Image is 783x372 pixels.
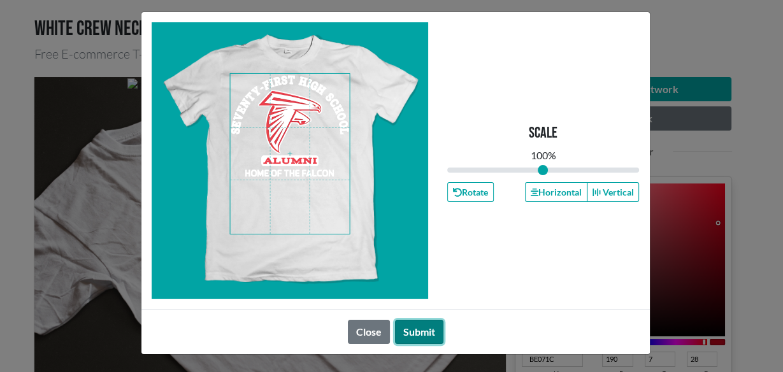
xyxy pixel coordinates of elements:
button: Rotate [447,182,494,202]
p: Scale [529,124,557,143]
button: Submit [395,320,443,344]
button: Horizontal [525,182,587,202]
div: 100 % [531,148,556,163]
button: Close [348,320,390,344]
button: Vertical [587,182,639,202]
